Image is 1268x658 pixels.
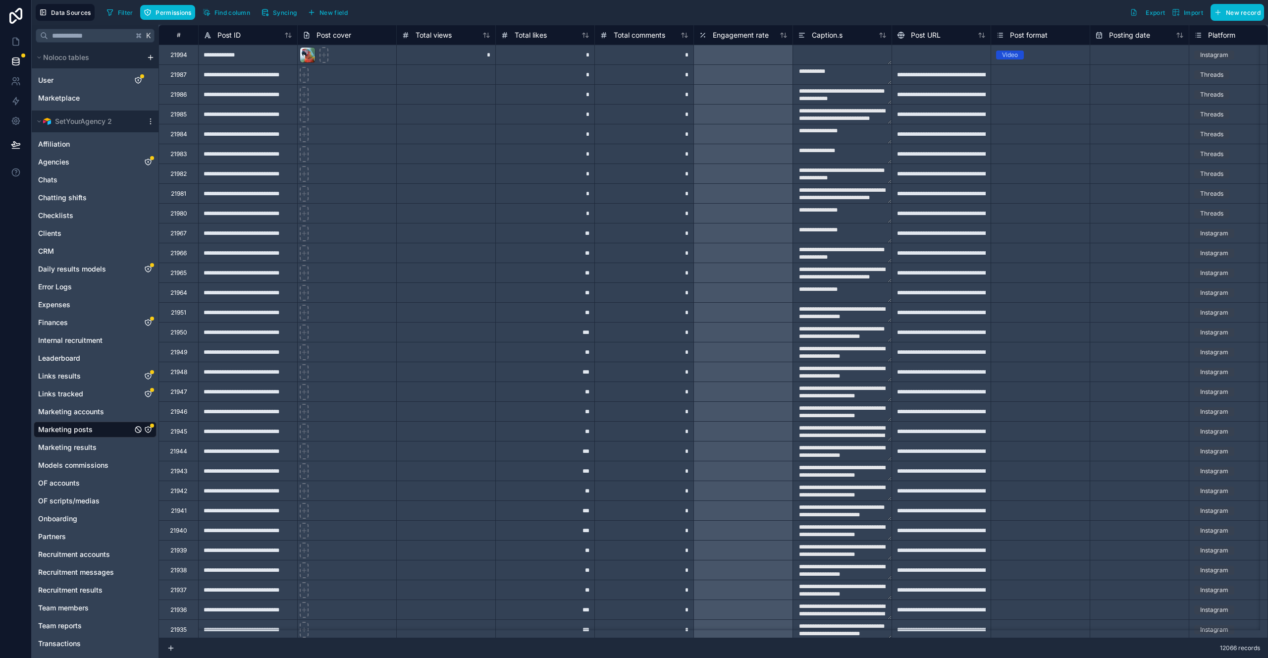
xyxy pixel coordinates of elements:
span: Post cover [317,30,351,40]
a: Chatting shifts [38,193,132,203]
span: Partners [38,532,66,542]
span: Models commissions [38,460,108,470]
button: Data Sources [36,4,95,21]
a: Permissions [140,5,199,20]
span: Chatting shifts [38,193,87,203]
div: Instagram [1200,368,1228,377]
span: Agencies [38,157,69,167]
span: Chats [38,175,57,185]
div: Marketing posts [34,422,157,438]
span: Total comments [614,30,665,40]
span: Import [1184,9,1203,16]
span: Error Logs [38,282,72,292]
div: Instagram [1200,249,1228,258]
a: Leaderboard [38,353,132,363]
button: Import [1168,4,1207,21]
div: Instagram [1200,51,1228,59]
div: Agencies [34,154,157,170]
div: Partners [34,529,157,545]
div: 21987 [170,71,187,79]
div: Instagram [1200,566,1228,575]
div: Marketing results [34,439,157,455]
a: Recruitment accounts [38,549,132,559]
div: 21935 [170,626,187,634]
div: Recruitment results [34,582,157,598]
a: Recruitment messages [38,567,132,577]
div: Transactions [34,636,157,652]
span: Filter [118,9,133,16]
div: Instagram [1200,308,1228,317]
span: Post URL [911,30,941,40]
span: Caption.s [812,30,843,40]
div: Internal recruitment [34,332,157,348]
div: Leaderboard [34,350,157,366]
div: Instagram [1200,447,1228,456]
div: Links results [34,368,157,384]
div: 21986 [170,91,187,99]
div: Onboarding [34,511,157,527]
div: Marketing accounts [34,404,157,420]
span: Expenses [38,300,70,310]
span: Affiliation [38,139,70,149]
button: New record [1211,4,1264,21]
a: Recruitment results [38,585,132,595]
div: Team reports [34,618,157,634]
div: 21967 [170,229,187,237]
div: Affiliation [34,136,157,152]
div: 21949 [170,348,187,356]
span: CRM [38,246,54,256]
div: Chats [34,172,157,188]
div: Instagram [1200,288,1228,297]
a: Affiliation [38,139,132,149]
span: SetYourAgency 2 [55,116,112,126]
div: Instagram [1200,427,1228,436]
span: Total views [416,30,452,40]
span: OF scripts/medias [38,496,100,506]
div: Threads [1200,110,1223,119]
div: 21964 [170,289,187,297]
div: Expenses [34,297,157,313]
a: Checklists [38,211,132,220]
div: 21984 [170,130,187,138]
div: 21938 [170,566,187,574]
span: Team reports [38,621,82,631]
div: Clients [34,225,157,241]
span: New record [1226,9,1261,16]
span: New field [319,9,348,16]
div: 21980 [170,210,187,218]
a: New record [1207,4,1264,21]
div: Threads [1200,189,1223,198]
span: Noloco tables [43,53,89,62]
a: CRM [38,246,132,256]
span: Export [1146,9,1165,16]
div: 21985 [170,110,187,118]
span: Onboarding [38,514,77,524]
div: Finances [34,315,157,330]
span: Links results [38,371,81,381]
div: Instagram [1200,506,1228,515]
a: Marketing results [38,442,132,452]
span: Internal recruitment [38,335,103,345]
div: Instagram [1200,407,1228,416]
div: 21951 [171,309,186,317]
span: Marketing accounts [38,407,104,417]
a: Links tracked [38,389,132,399]
div: Instagram [1200,586,1228,595]
div: 21950 [170,329,187,336]
div: Instagram [1200,328,1228,337]
div: 21982 [170,170,187,178]
div: Instagram [1200,605,1228,614]
div: Video [1002,51,1018,59]
div: CRM [34,243,157,259]
a: Clients [38,228,132,238]
span: Data Sources [51,9,91,16]
div: 21983 [170,150,187,158]
div: Team members [34,600,157,616]
span: Clients [38,228,61,238]
span: Marketing posts [38,425,93,435]
a: Marketplace [38,93,122,103]
button: New field [304,5,351,20]
div: Recruitment accounts [34,547,157,562]
div: 21942 [170,487,187,495]
div: 21941 [171,507,187,515]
